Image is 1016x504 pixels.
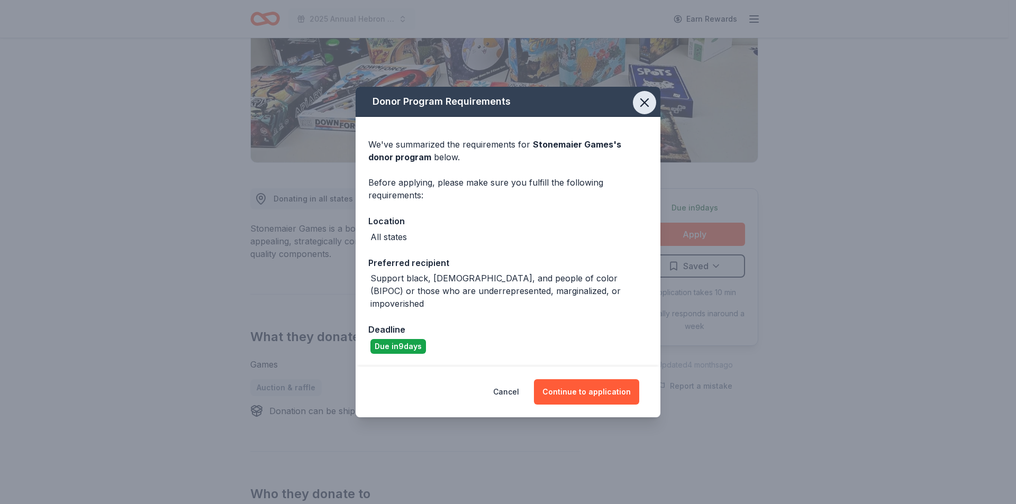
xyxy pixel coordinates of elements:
button: Continue to application [534,379,639,405]
div: Due in 9 days [370,339,426,354]
div: We've summarized the requirements for below. [368,138,648,163]
div: Location [368,214,648,228]
div: Before applying, please make sure you fulfill the following requirements: [368,176,648,201]
div: Support black, [DEMOGRAPHIC_DATA], and people of color (BIPOC) or those who are underrepresented,... [370,272,648,310]
div: Preferred recipient [368,256,648,270]
div: Deadline [368,323,648,336]
button: Cancel [493,379,519,405]
div: Donor Program Requirements [356,87,660,117]
div: All states [370,231,407,243]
